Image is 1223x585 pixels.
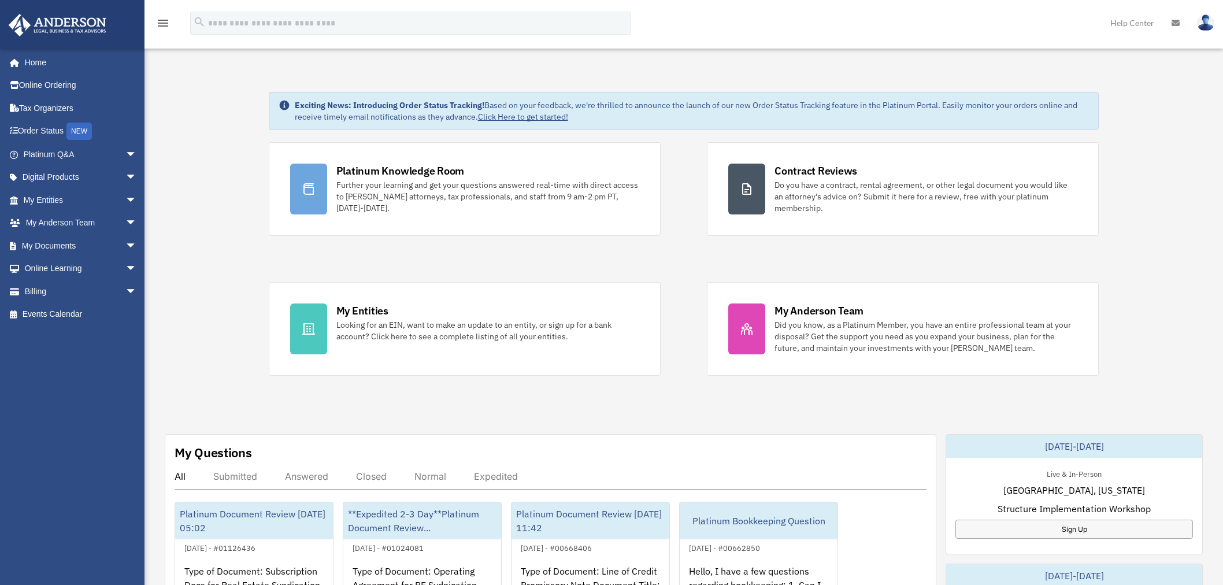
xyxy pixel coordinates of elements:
[707,142,1099,236] a: Contract Reviews Do you have a contract, rental agreement, or other legal document you would like...
[175,502,333,539] div: Platinum Document Review [DATE] 05:02
[680,541,769,553] div: [DATE] - #00662850
[213,471,257,482] div: Submitted
[8,166,154,189] a: Digital Productsarrow_drop_down
[474,471,518,482] div: Expedited
[946,435,1202,458] div: [DATE]-[DATE]
[125,212,149,235] span: arrow_drop_down
[707,282,1099,376] a: My Anderson Team Did you know, as a Platinum Member, you have an entire professional team at your...
[175,541,265,553] div: [DATE] - #01126436
[175,471,186,482] div: All
[336,179,639,214] div: Further your learning and get your questions answered real-time with direct access to [PERSON_NAM...
[336,303,388,318] div: My Entities
[269,142,661,236] a: Platinum Knowledge Room Further your learning and get your questions answered real-time with dire...
[774,319,1077,354] div: Did you know, as a Platinum Member, you have an entire professional team at your disposal? Get th...
[125,234,149,258] span: arrow_drop_down
[8,257,154,280] a: Online Learningarrow_drop_down
[343,541,433,553] div: [DATE] - #01024081
[8,188,154,212] a: My Entitiesarrow_drop_down
[8,212,154,235] a: My Anderson Teamarrow_drop_down
[5,14,110,36] img: Anderson Advisors Platinum Portal
[125,257,149,281] span: arrow_drop_down
[125,143,149,166] span: arrow_drop_down
[8,234,154,257] a: My Documentsarrow_drop_down
[8,280,154,303] a: Billingarrow_drop_down
[156,16,170,30] i: menu
[1003,483,1145,497] span: [GEOGRAPHIC_DATA], [US_STATE]
[1197,14,1214,31] img: User Pic
[336,164,465,178] div: Platinum Knowledge Room
[285,471,328,482] div: Answered
[193,16,206,28] i: search
[295,100,484,110] strong: Exciting News: Introducing Order Status Tracking!
[269,282,661,376] a: My Entities Looking for an EIN, want to make an update to an entity, or sign up for a bank accoun...
[1037,467,1111,479] div: Live & In-Person
[8,97,154,120] a: Tax Organizers
[774,179,1077,214] div: Do you have a contract, rental agreement, or other legal document you would like an attorney's ad...
[295,99,1089,123] div: Based on your feedback, we're thrilled to announce the launch of our new Order Status Tracking fe...
[356,471,387,482] div: Closed
[8,120,154,143] a: Order StatusNEW
[512,502,669,539] div: Platinum Document Review [DATE] 11:42
[8,51,149,74] a: Home
[156,20,170,30] a: menu
[478,112,568,122] a: Click Here to get started!
[8,143,154,166] a: Platinum Q&Aarrow_drop_down
[125,166,149,190] span: arrow_drop_down
[8,303,154,326] a: Events Calendar
[680,502,837,539] div: Platinum Bookkeeping Question
[66,123,92,140] div: NEW
[125,280,149,303] span: arrow_drop_down
[414,471,446,482] div: Normal
[343,502,501,539] div: **Expedited 2-3 Day**Platinum Document Review...
[998,502,1151,516] span: Structure Implementation Workshop
[774,303,863,318] div: My Anderson Team
[336,319,639,342] div: Looking for an EIN, want to make an update to an entity, or sign up for a bank account? Click her...
[8,74,154,97] a: Online Ordering
[125,188,149,212] span: arrow_drop_down
[175,444,252,461] div: My Questions
[774,164,857,178] div: Contract Reviews
[512,541,601,553] div: [DATE] - #00668406
[955,520,1193,539] a: Sign Up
